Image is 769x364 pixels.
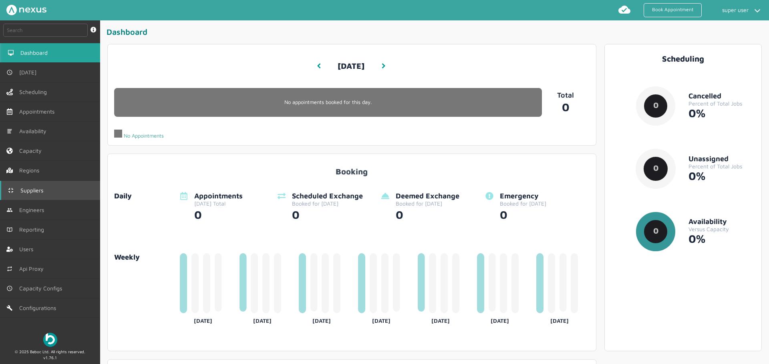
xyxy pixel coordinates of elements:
div: Dashboard [107,27,766,40]
div: Booked for [DATE] [292,200,363,207]
img: md-book.svg [6,226,13,233]
div: 0% [688,107,755,120]
div: Cancelled [688,92,755,100]
a: Book Appointment [644,3,702,17]
img: Nexus [6,5,46,15]
span: Users [19,246,36,252]
img: md-repeat.svg [6,266,13,272]
img: regions.left-menu.svg [6,167,13,174]
div: 0 [194,207,243,221]
a: 0UnassignedPercent of Total Jobs0% [611,149,755,202]
img: md-desktop.svg [8,50,14,56]
div: 0 [396,207,459,221]
div: 0 [292,207,363,221]
img: md-time.svg [6,285,13,292]
div: [DATE] Total [194,200,243,207]
text: 0 [653,163,658,172]
div: Versus Capacity [688,226,755,232]
div: Emergency [500,192,546,200]
div: Availability [688,218,755,226]
h3: [DATE] [338,55,364,77]
div: 0% [688,232,755,245]
span: Api Proxy [19,266,47,272]
span: [DATE] [19,69,40,76]
div: Percent of Total Jobs [688,163,755,170]
span: Suppliers [20,187,46,194]
span: Regions [19,167,42,174]
div: Percent of Total Jobs [688,100,755,107]
div: Booking [114,160,590,176]
img: md-contract.svg [8,187,14,194]
img: Beboc Logo [43,333,57,347]
span: Dashboard [20,50,51,56]
div: Scheduled Exchange [292,192,363,200]
div: [DATE] [180,314,226,324]
a: Weekly [114,253,173,262]
text: 0 [653,100,658,110]
img: capacity-left-menu.svg [6,148,13,154]
img: md-build.svg [6,305,13,311]
span: Capacity Configs [19,285,65,292]
span: Availability [19,128,50,134]
div: [DATE] [299,314,345,324]
img: user-left-menu.svg [6,246,13,252]
span: Reporting [19,226,47,233]
div: Deemed Exchange [396,192,459,200]
input: Search by: Ref, PostCode, MPAN, MPRN, Account, Customer [3,24,88,37]
div: 0% [688,170,755,182]
div: [DATE] [536,314,582,324]
img: md-cloud-done.svg [618,3,631,16]
a: 0 [542,99,590,114]
span: Configurations [19,305,59,311]
div: Booked for [DATE] [500,200,546,207]
img: md-time.svg [6,69,13,76]
div: [DATE] [240,314,286,324]
img: appointments-left-menu.svg [6,108,13,115]
span: Scheduling [19,89,50,95]
p: No appointments booked for this day. [114,99,542,105]
div: Appointments [194,192,243,200]
div: [DATE] [477,314,523,324]
img: md-people.svg [6,207,13,213]
span: Appointments [19,108,58,115]
div: [DATE] [418,314,464,324]
p: Total [542,91,590,100]
div: Scheduling [611,54,755,63]
span: Capacity [19,148,45,154]
span: Engineers [19,207,47,213]
div: 0 [500,207,546,221]
a: 0CancelledPercent of Total Jobs0% [611,86,755,139]
img: md-list.svg [6,128,13,134]
div: Unassigned [688,155,755,163]
text: 0 [653,226,658,235]
div: [DATE] [358,314,404,324]
img: scheduling-left-menu.svg [6,89,13,95]
div: Booked for [DATE] [396,200,459,207]
div: Daily [114,192,173,200]
div: No Appointments [114,130,164,139]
